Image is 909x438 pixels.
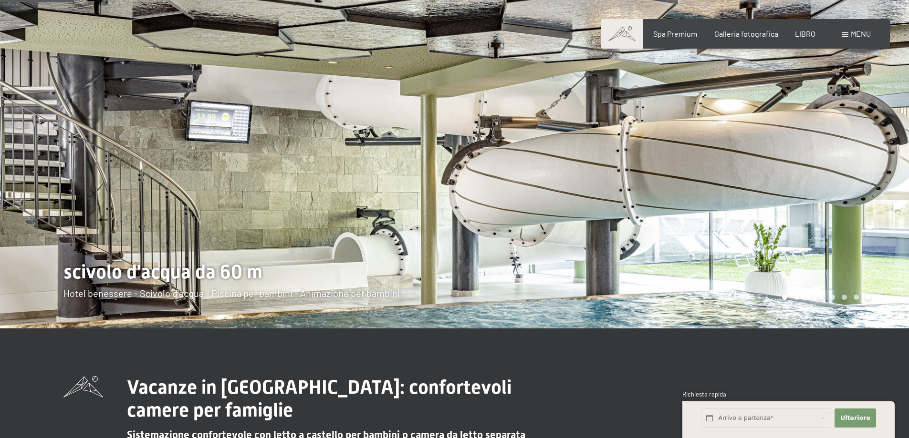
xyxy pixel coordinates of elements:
[835,408,876,428] button: Ulteriore
[854,295,859,300] div: Carosello Pagina 7
[714,29,778,38] a: Galleria fotografica
[818,295,823,300] div: Pagina 4 del carosello
[866,295,871,300] div: Pagina 8 della giostra
[840,414,870,421] font: Ulteriore
[653,29,697,38] a: Spa Premium
[830,295,835,300] div: Pagina 5 della giostra
[127,376,512,421] font: Vacanze in [GEOGRAPHIC_DATA]: confortevoli camere per famiglie
[779,295,871,300] div: Paginazione carosello
[682,390,726,398] font: Richiesta rapida
[782,295,787,300] div: Pagina Carosello 1 (Diapositiva corrente)
[842,295,847,300] div: Pagina 6 della giostra
[794,295,799,300] div: Carosello Pagina 2
[851,29,871,38] font: menu
[806,295,811,300] div: Pagina 3 della giostra
[795,29,815,38] a: LIBRO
